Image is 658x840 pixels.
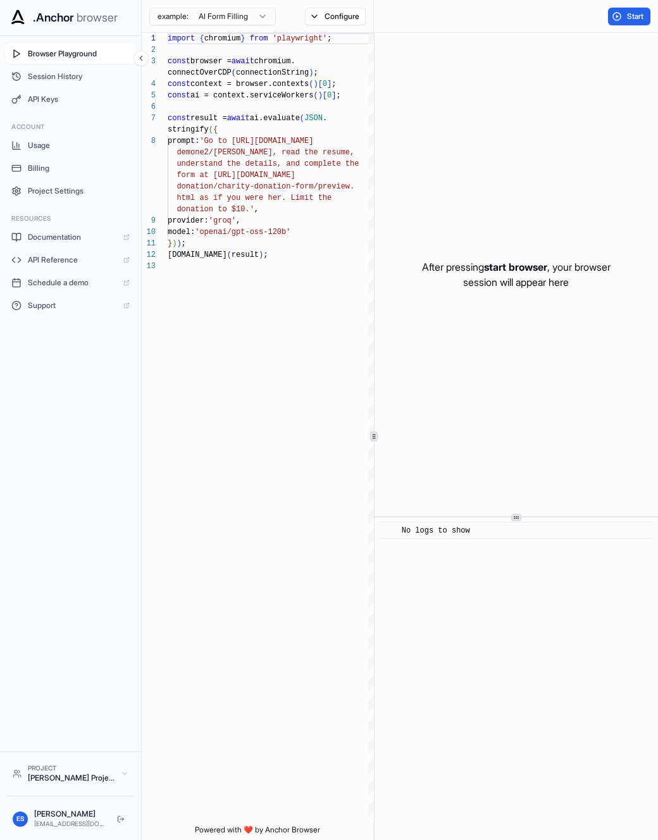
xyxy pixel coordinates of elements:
[5,135,136,156] button: Usage
[28,94,130,104] span: API Keys
[177,194,332,202] span: html as if you were her. Limit the
[142,90,156,101] div: 5
[199,137,313,145] span: 'Go to [URL][DOMAIN_NAME]
[318,80,323,89] span: [
[5,44,136,64] button: Browser Playground
[232,68,236,77] span: (
[263,250,268,259] span: ;
[142,113,156,124] div: 7
[28,49,130,59] span: Browser Playground
[402,526,470,535] span: No logs to show
[168,239,172,248] span: }
[273,34,327,43] span: 'playwright'
[33,9,74,27] span: .Anchor
[300,114,304,123] span: (
[608,8,650,25] button: Start
[250,114,300,123] span: ai.evaluate
[142,33,156,44] div: 1
[168,68,232,77] span: connectOverCDP
[305,8,366,25] button: Configure
[28,163,130,173] span: Billing
[304,114,323,123] span: JSON
[240,34,245,43] span: }
[142,101,156,113] div: 6
[5,89,136,109] button: API Keys
[28,140,130,151] span: Usage
[313,68,318,77] span: ;
[5,66,136,87] button: Session History
[168,216,209,225] span: provider:
[232,250,259,259] span: result
[323,80,327,89] span: 0
[190,80,309,89] span: context = browser.contexts
[232,57,254,66] span: await
[250,34,268,43] span: from
[332,91,336,100] span: ]
[168,137,199,145] span: prompt:
[168,91,190,100] span: const
[213,125,218,134] span: {
[142,215,156,226] div: 9
[142,44,156,56] div: 2
[204,34,241,43] span: chromium
[28,300,117,311] span: Support
[172,239,177,248] span: )
[484,261,547,273] span: start browser
[11,122,130,132] h3: Account
[199,34,204,43] span: {
[5,273,136,293] a: Schedule a demo
[336,91,340,100] span: ;
[313,91,318,100] span: (
[11,214,130,223] h3: Resources
[177,182,354,191] span: donation/charity-donation-form/preview.
[195,825,320,840] span: Powered with ❤️ by Anchor Browser
[142,78,156,90] div: 4
[142,238,156,249] div: 11
[627,11,645,22] span: Start
[190,57,232,66] span: browser =
[5,227,136,247] a: Documentation
[259,250,263,259] span: )
[190,114,227,123] span: result =
[6,758,135,788] button: Project[PERSON_NAME] Project
[168,125,209,134] span: stringify
[34,819,107,829] div: [EMAIL_ADDRESS][DOMAIN_NAME]
[227,250,232,259] span: (
[177,171,295,180] span: form at [URL][DOMAIN_NAME]
[5,250,136,270] a: API Reference
[142,135,156,147] div: 8
[77,9,118,27] span: browser
[318,91,323,100] span: )
[332,80,336,89] span: ;
[313,80,318,89] span: )
[5,181,136,201] button: Project Settings
[236,68,309,77] span: connectionString
[5,295,136,316] a: Support
[28,186,130,196] span: Project Settings
[177,239,181,248] span: )
[28,255,117,265] span: API Reference
[142,249,156,261] div: 12
[28,232,117,242] span: Documentation
[323,114,327,123] span: .
[5,158,136,178] button: Billing
[168,57,190,66] span: const
[158,11,189,22] span: example:
[133,51,149,66] button: Collapse sidebar
[34,809,107,819] div: [PERSON_NAME]
[168,228,195,237] span: model:
[168,250,227,259] span: [DOMAIN_NAME]
[386,524,392,537] span: ​
[168,34,195,43] span: import
[177,205,254,214] span: donation to $10.'
[254,205,259,214] span: ,
[182,239,186,248] span: ;
[16,814,24,824] span: ES
[177,159,359,168] span: understand the details, and complete the
[28,278,117,288] span: Schedule a demo
[8,8,28,28] img: Anchor Icon
[209,216,236,225] span: 'groq'
[309,68,313,77] span: )
[327,80,332,89] span: ]
[177,148,354,157] span: demone2/[PERSON_NAME], read the resume,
